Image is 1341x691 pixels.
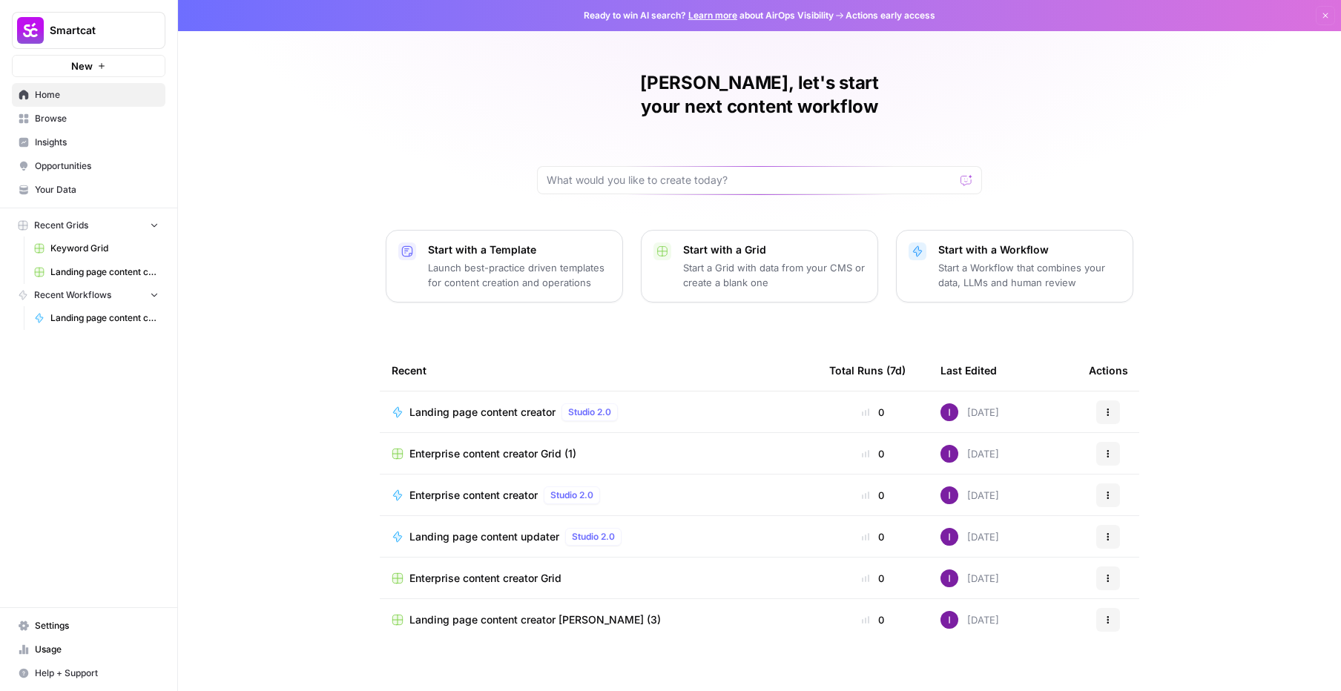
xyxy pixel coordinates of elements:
[35,136,159,149] span: Insights
[12,214,165,237] button: Recent Grids
[35,159,159,173] span: Opportunities
[938,242,1121,257] p: Start with a Workflow
[940,611,999,629] div: [DATE]
[392,486,805,504] a: Enterprise content creatorStudio 2.0
[409,529,559,544] span: Landing page content updater
[688,10,737,21] a: Learn more
[829,405,917,420] div: 0
[940,403,958,421] img: rttthfqagq9o9phgx6vgk6kzmwrp
[392,571,805,586] a: Enterprise content creator Grid
[940,445,999,463] div: [DATE]
[1089,350,1128,391] div: Actions
[940,403,999,421] div: [DATE]
[409,488,538,503] span: Enterprise content creator
[940,611,958,629] img: rttthfqagq9o9phgx6vgk6kzmwrp
[940,569,958,587] img: rttthfqagq9o9phgx6vgk6kzmwrp
[829,350,906,391] div: Total Runs (7d)
[428,260,610,290] p: Launch best-practice driven templates for content creation and operations
[12,178,165,202] a: Your Data
[829,571,917,586] div: 0
[940,486,999,504] div: [DATE]
[35,112,159,125] span: Browse
[683,260,866,290] p: Start a Grid with data from your CMS or create a blank one
[940,486,958,504] img: rttthfqagq9o9phgx6vgk6kzmwrp
[12,638,165,661] a: Usage
[428,242,610,257] p: Start with a Template
[829,446,917,461] div: 0
[27,260,165,284] a: Landing page content creator [PERSON_NAME] (1)
[537,71,982,119] h1: [PERSON_NAME], let's start your next content workflow
[409,571,561,586] span: Enterprise content creator Grid
[50,311,159,325] span: Landing page content creator
[12,284,165,306] button: Recent Workflows
[846,9,935,22] span: Actions early access
[34,219,88,232] span: Recent Grids
[409,612,661,627] span: Landing page content creator [PERSON_NAME] (3)
[12,83,165,107] a: Home
[940,350,997,391] div: Last Edited
[392,446,805,461] a: Enterprise content creator Grid (1)
[34,288,111,302] span: Recent Workflows
[50,242,159,255] span: Keyword Grid
[547,173,955,188] input: What would you like to create today?
[12,130,165,154] a: Insights
[12,154,165,178] a: Opportunities
[35,667,159,680] span: Help + Support
[27,237,165,260] a: Keyword Grid
[50,23,139,38] span: Smartcat
[27,306,165,330] a: Landing page content creator
[940,569,999,587] div: [DATE]
[392,528,805,546] a: Landing page content updaterStudio 2.0
[584,9,834,22] span: Ready to win AI search? about AirOps Visibility
[392,612,805,627] a: Landing page content creator [PERSON_NAME] (3)
[386,230,623,302] button: Start with a TemplateLaunch best-practice driven templates for content creation and operations
[392,350,805,391] div: Recent
[940,528,999,546] div: [DATE]
[896,230,1133,302] button: Start with a WorkflowStart a Workflow that combines your data, LLMs and human review
[35,88,159,102] span: Home
[572,530,615,543] span: Studio 2.0
[71,59,93,73] span: New
[641,230,878,302] button: Start with a GridStart a Grid with data from your CMS or create a blank one
[35,643,159,656] span: Usage
[409,405,556,420] span: Landing page content creator
[940,445,958,463] img: rttthfqagq9o9phgx6vgk6kzmwrp
[17,17,44,44] img: Smartcat Logo
[12,107,165,130] a: Browse
[12,55,165,77] button: New
[940,528,958,546] img: rttthfqagq9o9phgx6vgk6kzmwrp
[12,661,165,685] button: Help + Support
[829,612,917,627] div: 0
[392,403,805,421] a: Landing page content creatorStudio 2.0
[409,446,576,461] span: Enterprise content creator Grid (1)
[35,619,159,632] span: Settings
[829,488,917,503] div: 0
[12,614,165,638] a: Settings
[829,529,917,544] div: 0
[938,260,1121,290] p: Start a Workflow that combines your data, LLMs and human review
[550,489,593,502] span: Studio 2.0
[35,183,159,196] span: Your Data
[568,406,611,419] span: Studio 2.0
[683,242,866,257] p: Start with a Grid
[50,265,159,279] span: Landing page content creator [PERSON_NAME] (1)
[12,12,165,49] button: Workspace: Smartcat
